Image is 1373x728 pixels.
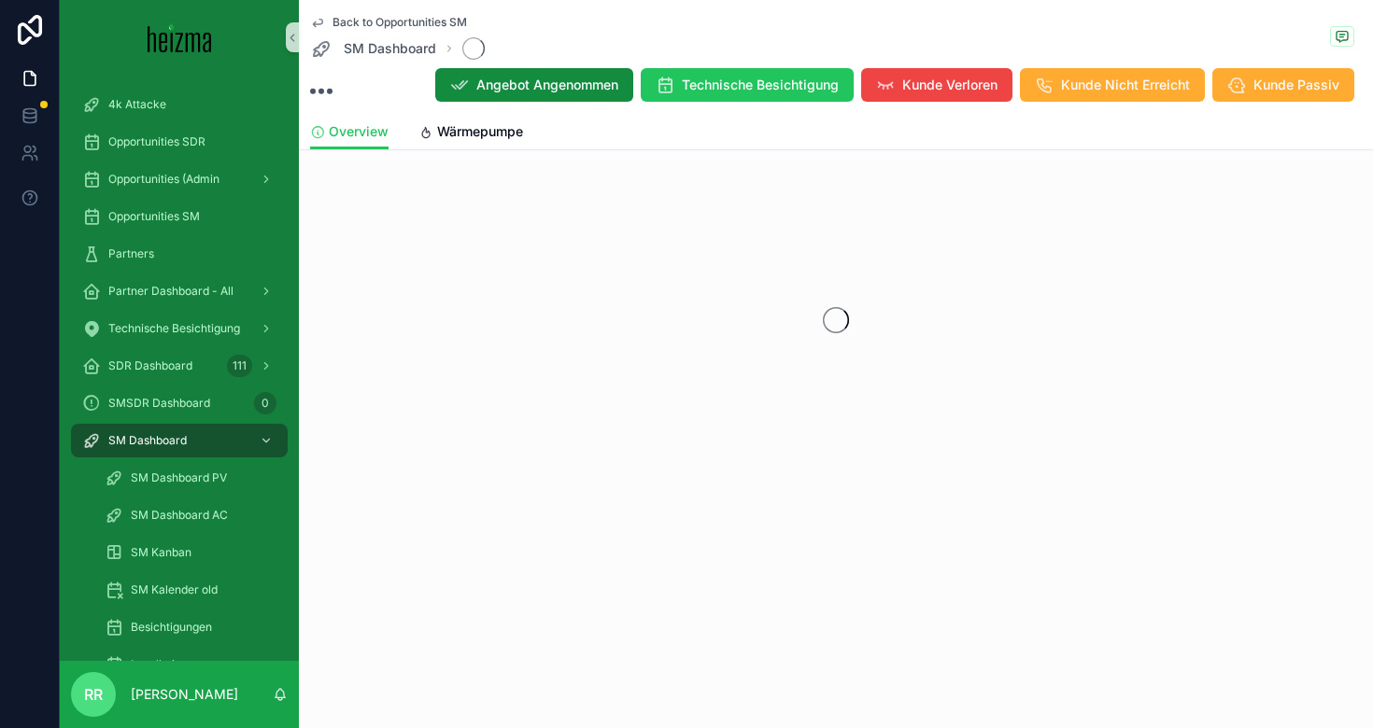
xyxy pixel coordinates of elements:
a: 4k Attacke [71,88,288,121]
a: Partners [71,237,288,271]
span: SM Kanban [131,545,191,560]
span: SM Dashboard [108,433,187,448]
div: scrollable content [60,75,299,661]
span: SM Dashboard [344,39,436,58]
span: Angebot Angenommen [476,76,618,94]
span: SM Dashboard AC [131,508,228,523]
a: Back to Opportunities SM [310,15,467,30]
span: SM Dashboard PV [131,470,227,485]
span: Partners [108,246,154,261]
button: Kunde Verloren [861,68,1012,102]
a: SM Kalender old [93,573,288,607]
a: SMSDR Dashboard0 [71,386,288,420]
a: Besichtigungen [93,610,288,644]
button: Technische Besichtigung [641,68,854,102]
button: Angebot Angenommen [435,68,633,102]
span: Back to Opportunities SM [333,15,467,30]
span: Kunde Verloren [902,76,998,94]
a: Opportunities (Admin [71,162,288,196]
div: 0 [254,392,276,414]
span: Opportunities SDR [108,134,205,149]
span: Technische Besichtigung [682,76,839,94]
span: 4k Attacke [108,97,166,112]
span: SDR Dashboard [108,358,192,373]
img: App logo [148,22,212,52]
button: Kunde Passiv [1212,68,1354,102]
a: Opportunities SDR [71,125,288,159]
span: Partner Dashboard - All [108,284,234,299]
a: SM Dashboard [71,424,288,457]
a: SM Dashboard AC [93,498,288,532]
a: Installationen [93,648,288,681]
div: 111 [227,355,252,377]
a: Technische Besichtigung [71,312,288,345]
button: Kunde Nicht Erreicht [1020,68,1205,102]
span: Kunde Passiv [1253,76,1339,94]
a: SM Dashboard PV [93,461,288,495]
a: Opportunities SM [71,200,288,233]
a: SDR Dashboard111 [71,349,288,383]
span: Opportunities (Admin [108,172,219,187]
span: SMSDR Dashboard [108,396,210,411]
span: Kunde Nicht Erreicht [1061,76,1190,94]
span: Wärmepumpe [437,122,523,141]
span: Opportunities SM [108,209,200,224]
span: Installationen [131,657,201,672]
span: SM Kalender old [131,582,218,597]
a: Overview [310,115,389,150]
a: Wärmepumpe [418,115,523,152]
p: [PERSON_NAME] [131,685,238,704]
span: Besichtigungen [131,620,212,635]
a: SM Dashboard [310,37,436,60]
a: Partner Dashboard - All [71,274,288,308]
span: RR [84,683,103,706]
span: Technische Besichtigung [108,321,240,336]
span: Overview [329,122,389,141]
a: SM Kanban [93,536,288,569]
